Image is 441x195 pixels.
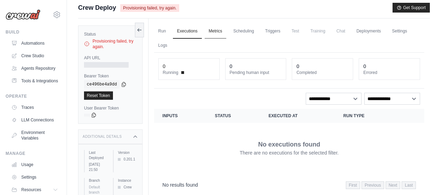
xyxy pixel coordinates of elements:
a: Automations [8,38,61,49]
a: LLM Connections [8,114,61,126]
label: API URL [84,55,137,61]
label: Version [118,150,136,155]
th: Status [206,109,260,123]
label: Bearer Token [84,73,137,79]
dt: Completed [296,70,349,75]
span: Previous [362,181,384,189]
h3: Additional Details [83,135,122,139]
a: Scheduling [229,24,258,39]
a: Logs [154,38,172,53]
a: Traces [8,102,61,113]
span: Chat is not available until the deployment is complete [332,24,349,38]
label: Status [84,31,137,37]
span: Default branch [89,185,100,194]
span: First [346,181,360,189]
div: Crew [118,185,136,190]
p: There are no executions for the selected filter. [239,149,339,156]
a: Usage [8,159,61,170]
a: Settings [8,172,61,183]
span: Test [287,24,303,38]
span: Provisioning failed, try again. [120,4,179,12]
label: Instance [118,178,136,183]
a: Agents Repository [8,63,61,74]
div: 0 [296,63,299,70]
p: No executions found [258,140,320,149]
nav: Pagination [346,181,416,189]
th: Inputs [154,109,206,123]
div: 0 [230,63,233,70]
a: Settings [388,24,411,39]
a: Deployments [352,24,385,39]
label: Last Deployed [89,150,107,160]
label: User Bearer Token [84,105,137,111]
a: Environment Variables [8,127,61,144]
div: Provisioning failed, try again. [84,38,137,50]
a: Triggers [261,24,285,39]
span: Resources [21,187,41,193]
a: Run [154,24,170,39]
a: Crew Studio [8,50,61,61]
div: 0.201.1 [118,157,136,162]
th: Run Type [335,109,397,123]
span: Running [163,70,178,75]
div: Build [6,29,61,35]
span: Last [402,181,416,189]
label: Branch [89,178,107,183]
span: Training is not available until the deployment is complete [306,24,329,38]
a: Reset Token [84,91,113,100]
div: 0 [363,63,366,70]
a: Executions [173,24,202,39]
div: Operate [6,93,61,99]
div: Manage [6,151,61,156]
span: Next [386,181,401,189]
p: No results found [162,181,198,188]
a: Tools & Integrations [8,75,61,87]
span: Crew Deploy [78,3,116,13]
section: Crew executions table [154,109,424,194]
time: October 2, 2025 at 21:50 GMT-3 [89,163,100,172]
dt: Pending human input [230,70,282,75]
dt: Errored [363,70,416,75]
nav: Pagination [154,176,424,194]
code: ce496be4a9dd [84,80,120,89]
div: 0 [163,63,166,70]
a: Metrics [205,24,227,39]
button: Get Support [393,3,430,13]
th: Executed at [260,109,335,123]
img: Logo [6,9,40,20]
